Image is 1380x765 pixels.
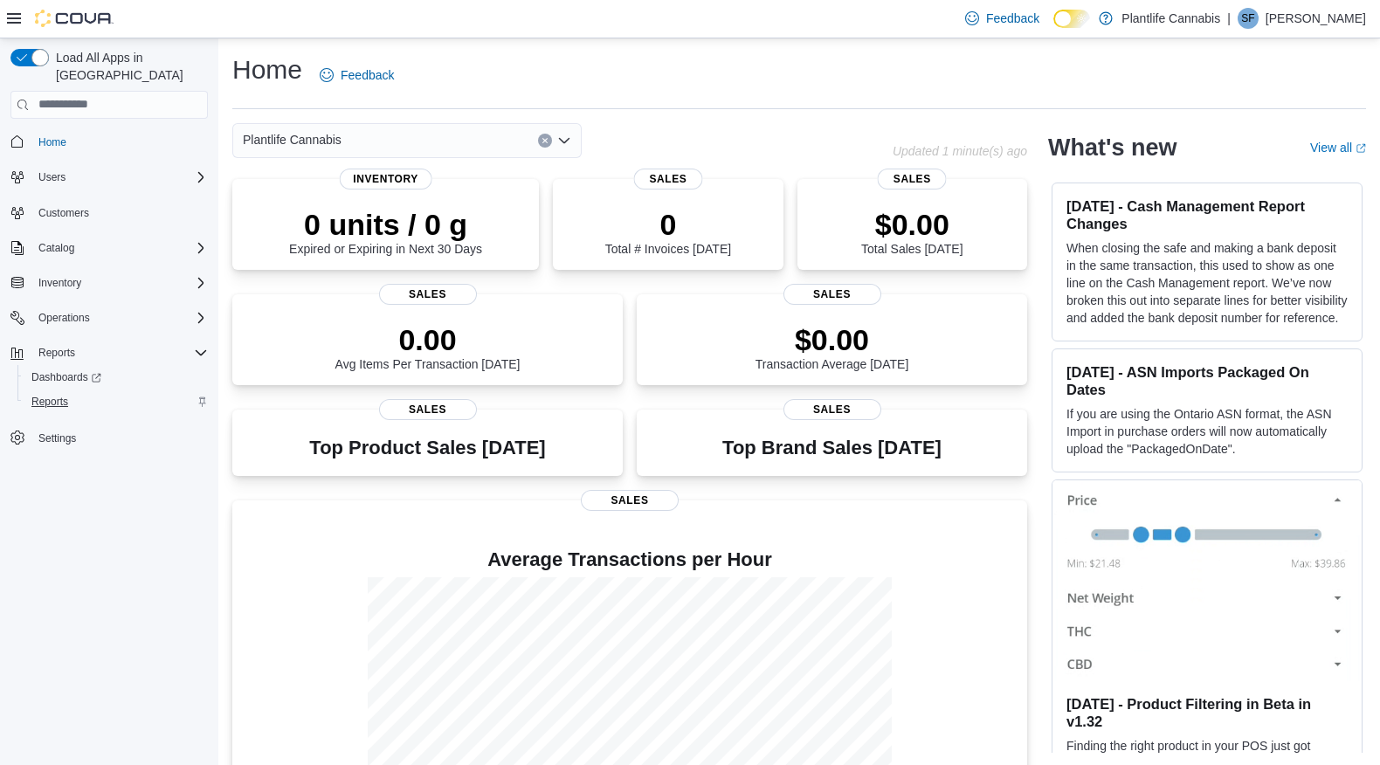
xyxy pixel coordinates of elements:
[17,389,215,414] button: Reports
[958,1,1046,36] a: Feedback
[31,426,208,448] span: Settings
[1053,10,1090,28] input: Dark Mode
[31,370,101,384] span: Dashboards
[633,169,702,190] span: Sales
[986,10,1039,27] span: Feedback
[581,490,679,511] span: Sales
[3,165,215,190] button: Users
[38,241,74,255] span: Catalog
[38,431,76,445] span: Settings
[3,236,215,260] button: Catalog
[3,271,215,295] button: Inventory
[24,367,208,388] span: Dashboards
[722,438,942,458] h3: Top Brand Sales [DATE]
[10,122,208,496] nav: Complex example
[861,207,963,256] div: Total Sales [DATE]
[38,206,89,220] span: Customers
[38,276,81,290] span: Inventory
[17,365,215,389] a: Dashboards
[31,238,81,258] button: Catalog
[878,169,947,190] span: Sales
[246,549,1013,570] h4: Average Transactions per Hour
[38,135,66,149] span: Home
[289,207,482,242] p: 0 units / 0 g
[3,341,215,365] button: Reports
[31,132,73,153] a: Home
[339,169,432,190] span: Inventory
[756,322,909,371] div: Transaction Average [DATE]
[31,202,208,224] span: Customers
[1066,405,1348,458] p: If you are using the Ontario ASN format, the ASN Import in purchase orders will now automatically...
[538,134,552,148] button: Clear input
[1356,143,1366,154] svg: External link
[38,346,75,360] span: Reports
[31,342,208,363] span: Reports
[31,272,208,293] span: Inventory
[1266,8,1366,29] p: [PERSON_NAME]
[24,391,208,412] span: Reports
[1053,28,1054,29] span: Dark Mode
[1238,8,1259,29] div: Sean Fisher
[893,144,1027,158] p: Updated 1 minute(s) ago
[3,306,215,330] button: Operations
[1048,134,1176,162] h2: What's new
[31,203,96,224] a: Customers
[35,10,114,27] img: Cova
[243,129,342,150] span: Plantlife Cannabis
[605,207,731,242] p: 0
[557,134,571,148] button: Open list of options
[31,272,88,293] button: Inventory
[605,207,731,256] div: Total # Invoices [DATE]
[3,129,215,155] button: Home
[3,200,215,225] button: Customers
[31,342,82,363] button: Reports
[31,307,97,328] button: Operations
[341,66,394,84] span: Feedback
[1066,197,1348,232] h3: [DATE] - Cash Management Report Changes
[289,207,482,256] div: Expired or Expiring in Next 30 Days
[24,367,108,388] a: Dashboards
[31,307,208,328] span: Operations
[1066,695,1348,730] h3: [DATE] - Product Filtering in Beta in v1.32
[379,399,477,420] span: Sales
[31,167,72,188] button: Users
[3,424,215,450] button: Settings
[49,49,208,84] span: Load All Apps in [GEOGRAPHIC_DATA]
[309,438,545,458] h3: Top Product Sales [DATE]
[783,399,881,420] span: Sales
[31,395,68,409] span: Reports
[335,322,521,357] p: 0.00
[783,284,881,305] span: Sales
[38,170,66,184] span: Users
[379,284,477,305] span: Sales
[335,322,521,371] div: Avg Items Per Transaction [DATE]
[861,207,963,242] p: $0.00
[1310,141,1366,155] a: View allExternal link
[31,428,83,449] a: Settings
[31,131,208,153] span: Home
[232,52,302,87] h1: Home
[1227,8,1231,29] p: |
[31,167,208,188] span: Users
[1066,239,1348,327] p: When closing the safe and making a bank deposit in the same transaction, this used to show as one...
[313,58,401,93] a: Feedback
[31,238,208,258] span: Catalog
[1241,8,1254,29] span: SF
[1121,8,1220,29] p: Plantlife Cannabis
[24,391,75,412] a: Reports
[1066,363,1348,398] h3: [DATE] - ASN Imports Packaged On Dates
[38,311,90,325] span: Operations
[756,322,909,357] p: $0.00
